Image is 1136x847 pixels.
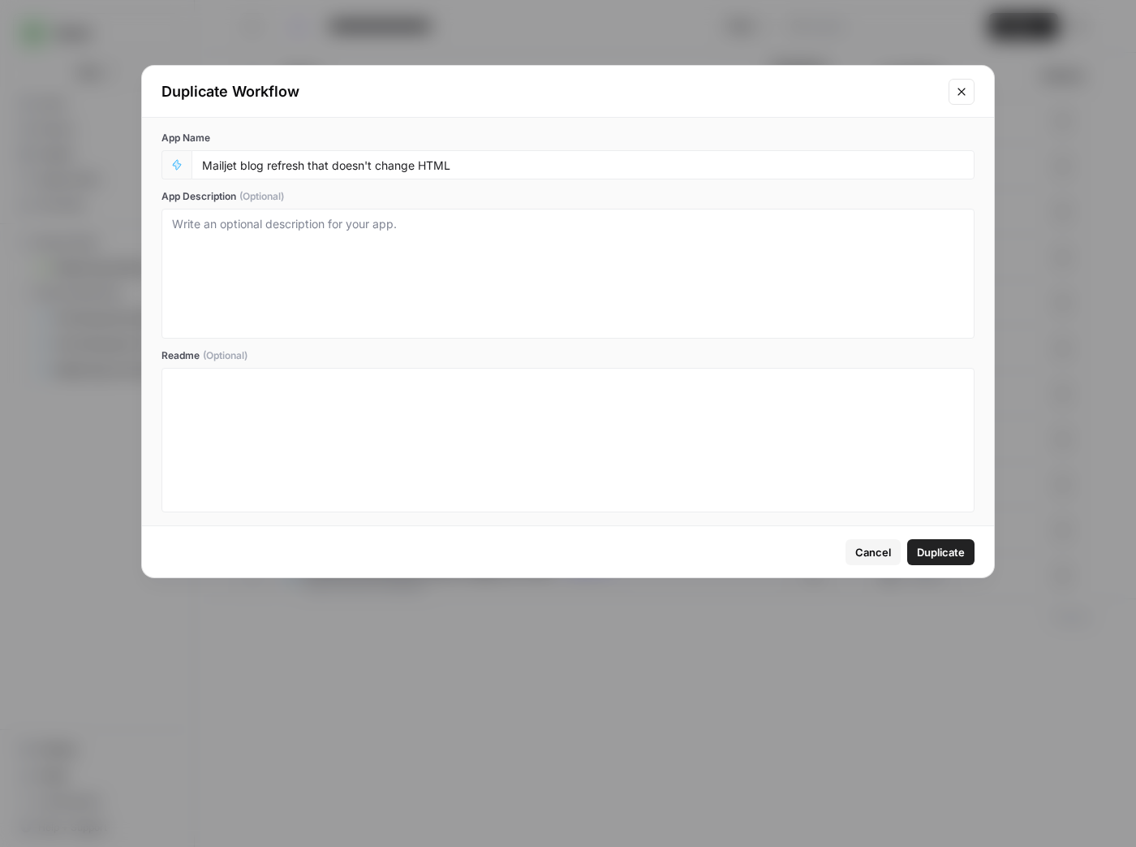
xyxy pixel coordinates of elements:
[202,158,964,172] input: Untitled
[161,131,975,145] label: App Name
[161,189,975,204] label: App Description
[846,539,901,565] button: Cancel
[203,348,247,363] span: (Optional)
[949,79,975,105] button: Close modal
[161,80,939,103] div: Duplicate Workflow
[239,189,284,204] span: (Optional)
[917,544,965,560] span: Duplicate
[907,539,975,565] button: Duplicate
[161,348,975,363] label: Readme
[855,544,891,560] span: Cancel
